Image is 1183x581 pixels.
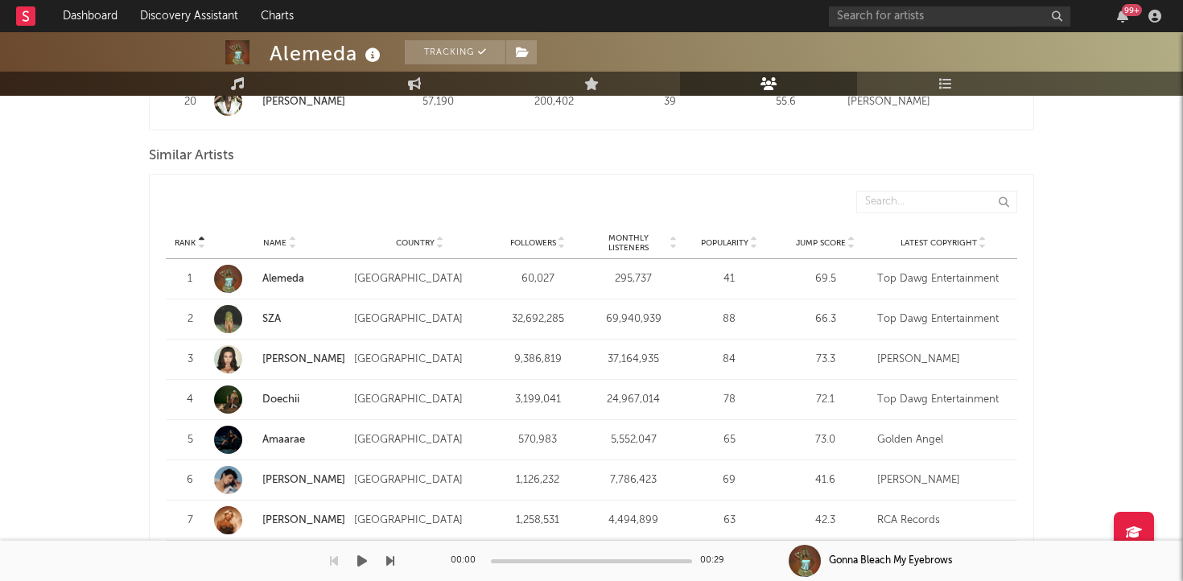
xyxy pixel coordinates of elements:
[590,472,678,488] div: 7,786,423
[494,392,582,408] div: 3,199,041
[856,191,1017,213] input: Search...
[686,352,773,368] div: 84
[686,432,773,448] div: 65
[590,311,678,328] div: 69,940,939
[262,394,299,405] a: Doechii
[263,238,286,248] span: Name
[174,94,206,110] div: 20
[590,392,678,408] div: 24,967,014
[877,472,1009,488] div: [PERSON_NAME]
[262,475,345,485] a: [PERSON_NAME]
[405,40,505,64] button: Tracking
[494,271,582,287] div: 60,027
[494,352,582,368] div: 9,386,819
[354,311,486,328] div: [GEOGRAPHIC_DATA]
[1122,4,1142,16] div: 99 +
[262,97,345,107] a: [PERSON_NAME]
[877,311,1009,328] div: Top Dawg Entertainment
[270,40,385,67] div: Alemeda
[214,506,346,534] a: [PERSON_NAME]
[590,432,678,448] div: 5,552,047
[174,432,206,448] div: 5
[149,146,234,166] span: Similar Artists
[451,551,483,571] div: 00:00
[494,472,582,488] div: 1,126,232
[877,392,1009,408] div: Top Dawg Entertainment
[701,238,748,248] span: Popularity
[354,513,486,529] div: [GEOGRAPHIC_DATA]
[214,265,346,293] a: Alemeda
[781,513,869,529] div: 42.3
[781,432,869,448] div: 73.0
[262,274,304,284] a: Alemeda
[174,352,206,368] div: 3
[494,311,582,328] div: 32,692,285
[396,238,435,248] span: Country
[262,354,345,365] a: [PERSON_NAME]
[877,352,1009,368] div: [PERSON_NAME]
[1117,10,1128,23] button: 99+
[686,392,773,408] div: 78
[354,432,486,448] div: [GEOGRAPHIC_DATA]
[877,271,1009,287] div: Top Dawg Entertainment
[510,238,556,248] span: Followers
[781,271,869,287] div: 69.5
[214,385,346,414] a: Doechii
[262,435,305,445] a: Amaarae
[214,305,346,333] a: SZA
[262,314,281,324] a: SZA
[847,94,1009,110] div: [PERSON_NAME]
[354,271,486,287] div: [GEOGRAPHIC_DATA]
[590,271,678,287] div: 295,737
[214,345,346,373] a: [PERSON_NAME]
[174,392,206,408] div: 4
[174,271,206,287] div: 1
[174,311,206,328] div: 2
[781,472,869,488] div: 41.6
[214,88,376,116] a: [PERSON_NAME]
[494,513,582,529] div: 1,258,531
[700,551,732,571] div: 00:29
[590,513,678,529] div: 4,494,899
[616,94,723,110] div: 39
[829,6,1070,27] input: Search for artists
[686,271,773,287] div: 41
[214,426,346,454] a: Amaarae
[781,311,869,328] div: 66.3
[686,472,773,488] div: 69
[686,311,773,328] div: 88
[384,94,492,110] div: 57,190
[262,515,345,525] a: [PERSON_NAME]
[354,472,486,488] div: [GEOGRAPHIC_DATA]
[781,352,869,368] div: 73.3
[901,238,977,248] span: Latest Copyright
[877,513,1009,529] div: RCA Records
[354,392,486,408] div: [GEOGRAPHIC_DATA]
[877,432,1009,448] div: Golden Angel
[214,466,346,494] a: [PERSON_NAME]
[796,238,846,248] span: Jump Score
[781,392,869,408] div: 72.1
[590,233,668,253] span: Monthly Listeners
[500,94,608,110] div: 200,402
[354,352,486,368] div: [GEOGRAPHIC_DATA]
[732,94,839,110] div: 55.6
[174,472,206,488] div: 6
[829,554,952,568] div: Gonna Bleach My Eyebrows
[175,238,196,248] span: Rank
[686,513,773,529] div: 63
[590,352,678,368] div: 37,164,935
[494,432,582,448] div: 570,983
[174,513,206,529] div: 7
